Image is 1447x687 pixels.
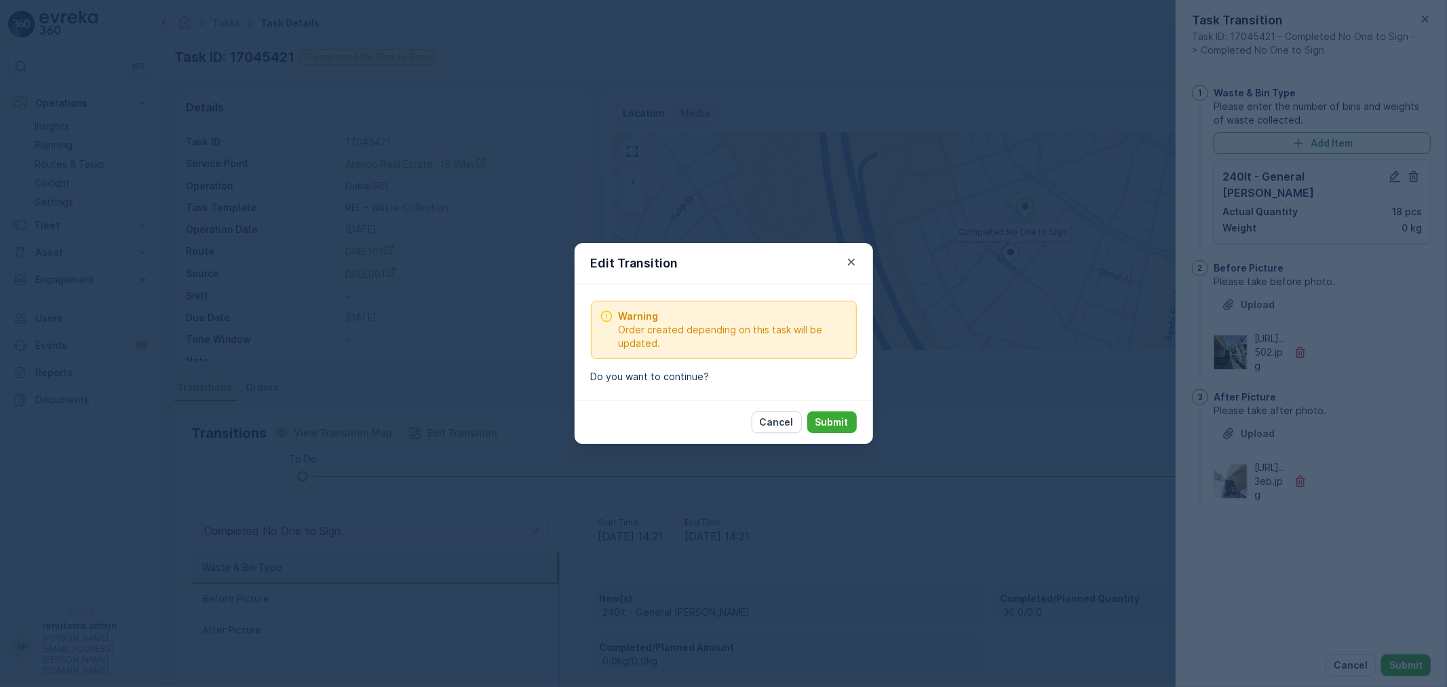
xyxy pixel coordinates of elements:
p: Edit Transition [591,254,678,273]
button: Submit [807,411,857,433]
p: Do you want to continue? [591,370,857,384]
p: Submit [815,415,849,429]
span: Warning [619,310,848,323]
span: Order created depending on this task will be updated. [619,323,848,350]
p: Cancel [760,415,794,429]
button: Cancel [752,411,802,433]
